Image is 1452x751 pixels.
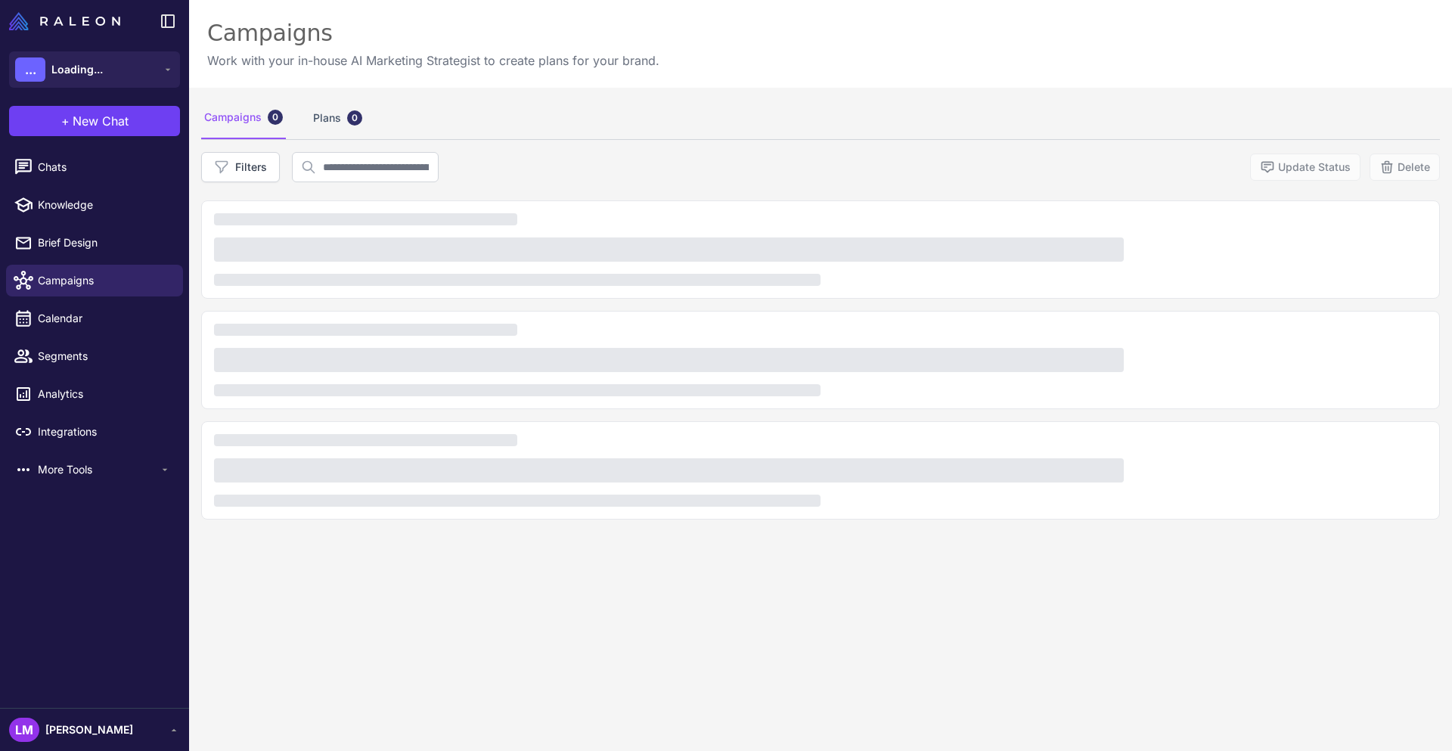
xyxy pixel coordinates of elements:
[9,51,180,88] button: ...Loading...
[38,197,171,213] span: Knowledge
[6,303,183,334] a: Calendar
[6,416,183,448] a: Integrations
[9,12,126,30] a: Raleon Logo
[45,722,133,738] span: [PERSON_NAME]
[15,57,45,82] div: ...
[6,189,183,221] a: Knowledge
[73,112,129,130] span: New Chat
[201,152,280,182] button: Filters
[207,51,659,70] p: Work with your in-house AI Marketing Strategist to create plans for your brand.
[38,348,171,365] span: Segments
[207,18,659,48] div: Campaigns
[268,110,283,125] div: 0
[38,234,171,251] span: Brief Design
[6,340,183,372] a: Segments
[9,12,120,30] img: Raleon Logo
[38,310,171,327] span: Calendar
[38,461,159,478] span: More Tools
[9,718,39,742] div: LM
[38,159,171,175] span: Chats
[61,112,70,130] span: +
[6,265,183,296] a: Campaigns
[38,386,171,402] span: Analytics
[310,97,365,139] div: Plans
[201,97,286,139] div: Campaigns
[1370,154,1440,181] button: Delete
[38,424,171,440] span: Integrations
[1250,154,1360,181] button: Update Status
[51,61,103,78] span: Loading...
[6,227,183,259] a: Brief Design
[6,151,183,183] a: Chats
[9,106,180,136] button: +New Chat
[38,272,171,289] span: Campaigns
[347,110,362,126] div: 0
[6,378,183,410] a: Analytics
